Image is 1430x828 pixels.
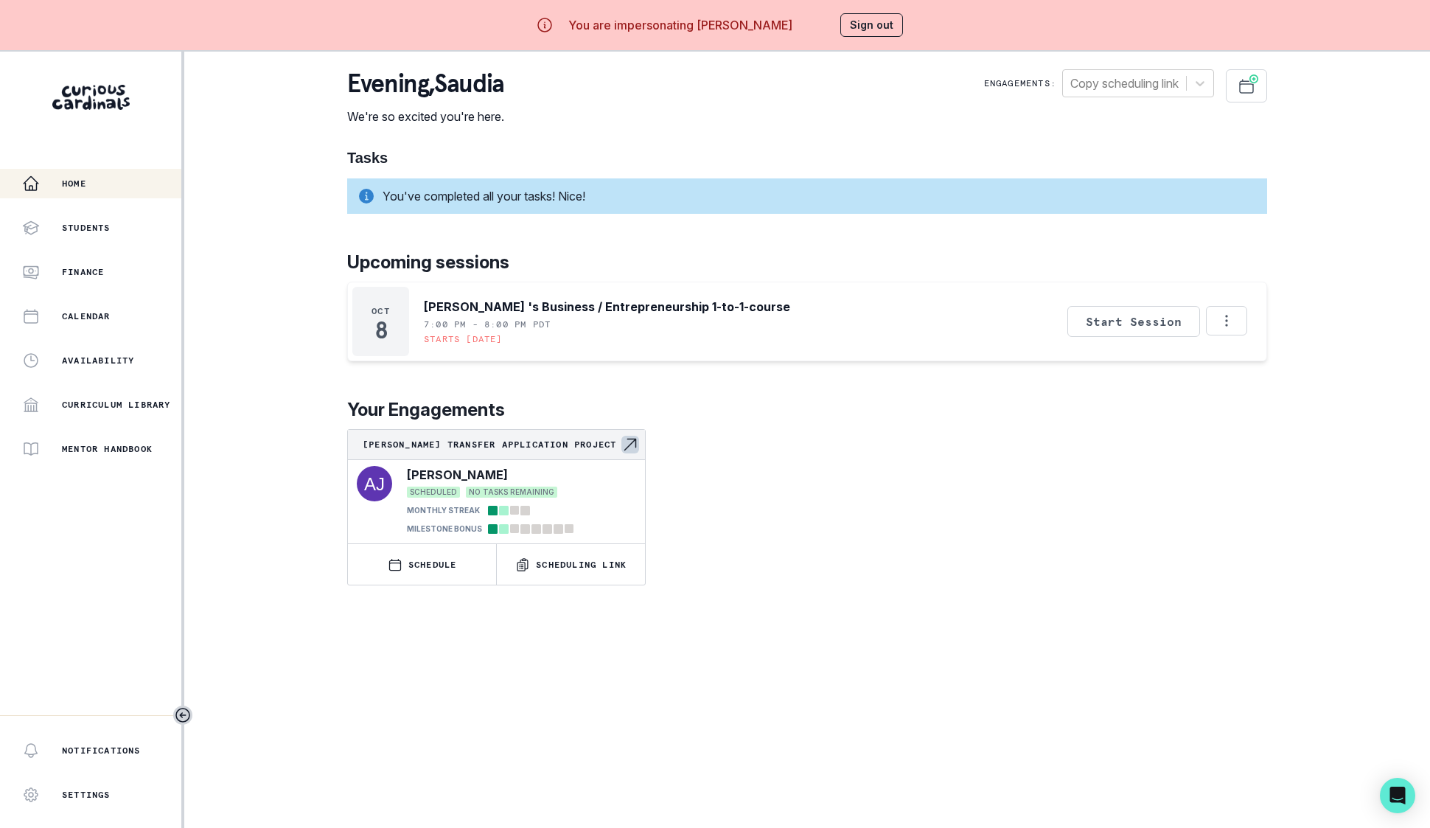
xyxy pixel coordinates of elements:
[1067,306,1200,337] button: Start Session
[357,466,392,501] img: svg
[621,436,639,453] svg: Navigate to engagement page
[347,69,504,99] p: evening , Saudia
[62,266,104,278] p: Finance
[347,397,1267,423] p: Your Engagements
[424,298,790,316] p: [PERSON_NAME] 's Business / Entrepreneurship 1-to-1-course
[1206,306,1247,335] button: Options
[62,399,171,411] p: Curriculum Library
[62,355,134,366] p: Availability
[62,745,141,756] p: Notifications
[1380,778,1415,813] div: Open Intercom Messenger
[348,430,645,537] a: [PERSON_NAME] Transfer Application ProjectNavigate to engagement page[PERSON_NAME]SCHEDULEDNO TAS...
[568,16,792,34] p: You are impersonating [PERSON_NAME]
[407,523,482,535] p: MILESTONE BONUS
[424,319,551,330] p: 7:00 PM - 8:00 PM PDT
[62,443,153,455] p: Mentor Handbook
[497,544,645,585] button: Scheduling Link
[52,85,130,110] img: Curious Cardinals Logo
[348,544,496,585] button: SCHEDULE
[347,108,504,125] p: We're so excited you're here.
[424,333,503,345] p: Starts [DATE]
[62,178,86,189] p: Home
[347,249,1267,276] p: Upcoming sessions
[407,466,508,484] p: [PERSON_NAME]
[408,559,457,571] p: SCHEDULE
[173,706,192,725] button: Toggle sidebar
[375,323,387,338] p: 8
[407,487,460,498] span: SCHEDULED
[62,789,111,801] p: Settings
[840,13,903,37] button: Sign out
[372,305,390,317] p: Oct
[363,439,621,450] p: [PERSON_NAME] Transfer Application Project
[62,222,111,234] p: Students
[984,77,1056,89] p: Engagements:
[347,149,1267,167] h1: Tasks
[407,505,480,516] p: MONTHLY STREAK
[1226,69,1267,102] button: Schedule Sessions
[536,559,627,571] p: Scheduling Link
[466,487,557,498] span: NO TASKS REMAINING
[62,310,111,322] p: Calendar
[347,178,1267,214] div: You've completed all your tasks! Nice!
